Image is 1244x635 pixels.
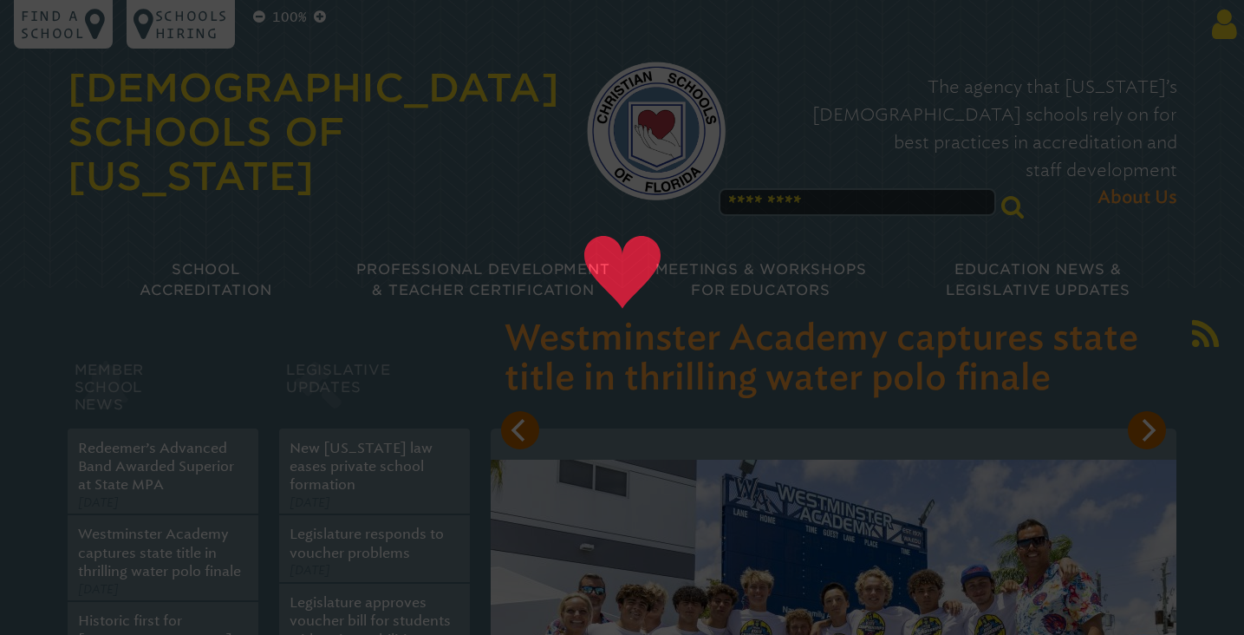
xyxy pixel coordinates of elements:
p: The agency that [US_STATE]’s [DEMOGRAPHIC_DATA] schools rely on for best practices in accreditati... [753,73,1177,212]
a: [DEMOGRAPHIC_DATA] Schools of [US_STATE] [68,65,559,199]
span: [DATE] [78,495,119,510]
h3: Westminster Academy captures state title in thrilling water polo finale [505,319,1163,399]
button: Previous [501,411,539,449]
img: csf-logo-web-colors.png [587,62,726,200]
button: Next [1128,411,1166,449]
span: About Us [1097,184,1177,212]
a: Redeemer’s Advanced Band Awarded Superior at State MPA [78,440,234,494]
span: School Accreditation [140,261,271,298]
p: Schools Hiring [155,7,228,42]
span: Education News & Legislative Updates [946,261,1130,298]
p: Find a school [21,7,85,42]
a: Westminster Academy captures state title in thrilling water polo finale [78,526,241,579]
h2: Legislative Updates [279,357,470,429]
a: Legislature responds to voucher problems [290,526,444,560]
a: New [US_STATE] law eases private school formation [290,440,433,494]
span: Professional Development & Teacher Certification [356,261,609,298]
span: [DATE] [290,495,330,510]
span: Meetings & Workshops for Educators [655,261,867,298]
h2: Member School News [68,357,258,429]
span: [DATE] [290,563,330,578]
span: [DATE] [78,582,119,597]
p: 100% [269,7,310,28]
